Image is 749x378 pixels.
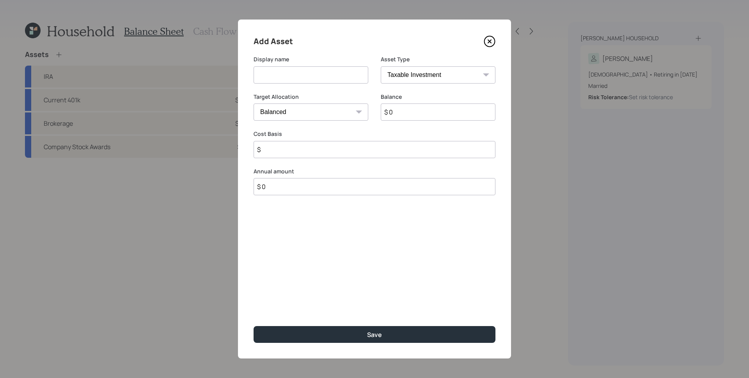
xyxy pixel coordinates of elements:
label: Target Allocation [254,93,368,101]
label: Annual amount [254,168,495,175]
button: Save [254,326,495,343]
label: Balance [381,93,495,101]
h4: Add Asset [254,35,293,48]
div: Save [367,330,382,339]
label: Cost Basis [254,130,495,138]
label: Display name [254,55,368,63]
label: Asset Type [381,55,495,63]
